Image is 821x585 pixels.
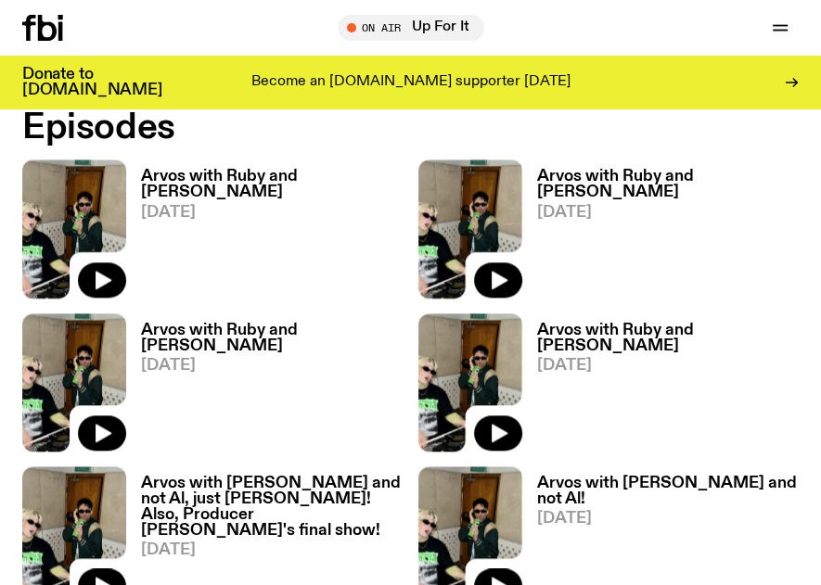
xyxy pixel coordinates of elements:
p: Become an [DOMAIN_NAME] supporter [DATE] [251,74,571,91]
span: Tune in live [358,20,475,34]
span: [DATE] [141,358,404,374]
h3: Arvos with [PERSON_NAME] and not Al, just [PERSON_NAME]! Also, Producer [PERSON_NAME]'s final show! [141,476,404,539]
a: Arvos with Ruby and [PERSON_NAME][DATE] [126,169,404,298]
h3: Arvos with Ruby and [PERSON_NAME] [141,323,404,354]
h3: Arvos with Ruby and [PERSON_NAME] [141,169,404,200]
h3: Arvos with [PERSON_NAME] and not Al! [537,476,800,507]
span: [DATE] [537,511,800,527]
img: Ruby wears a Collarbones t shirt and pretends to play the DJ decks, Al sings into a pringles can.... [418,313,522,451]
span: [DATE] [537,205,800,221]
h3: Arvos with Ruby and [PERSON_NAME] [537,169,800,200]
img: Ruby wears a Collarbones t shirt and pretends to play the DJ decks, Al sings into a pringles can.... [22,159,126,298]
img: Ruby wears a Collarbones t shirt and pretends to play the DJ decks, Al sings into a pringles can.... [22,313,126,451]
span: [DATE] [141,542,404,558]
button: On AirUp For It [338,15,484,41]
a: Arvos with Ruby and [PERSON_NAME][DATE] [522,169,800,298]
h3: Arvos with Ruby and [PERSON_NAME] [537,323,800,354]
span: [DATE] [537,358,800,374]
img: Ruby wears a Collarbones t shirt and pretends to play the DJ decks, Al sings into a pringles can.... [418,159,522,298]
a: Arvos with Ruby and [PERSON_NAME][DATE] [126,323,404,451]
h2: Episodes [22,111,799,145]
h3: Donate to [DOMAIN_NAME] [22,67,162,98]
a: Arvos with Ruby and [PERSON_NAME][DATE] [522,323,800,451]
span: [DATE] [141,205,404,221]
